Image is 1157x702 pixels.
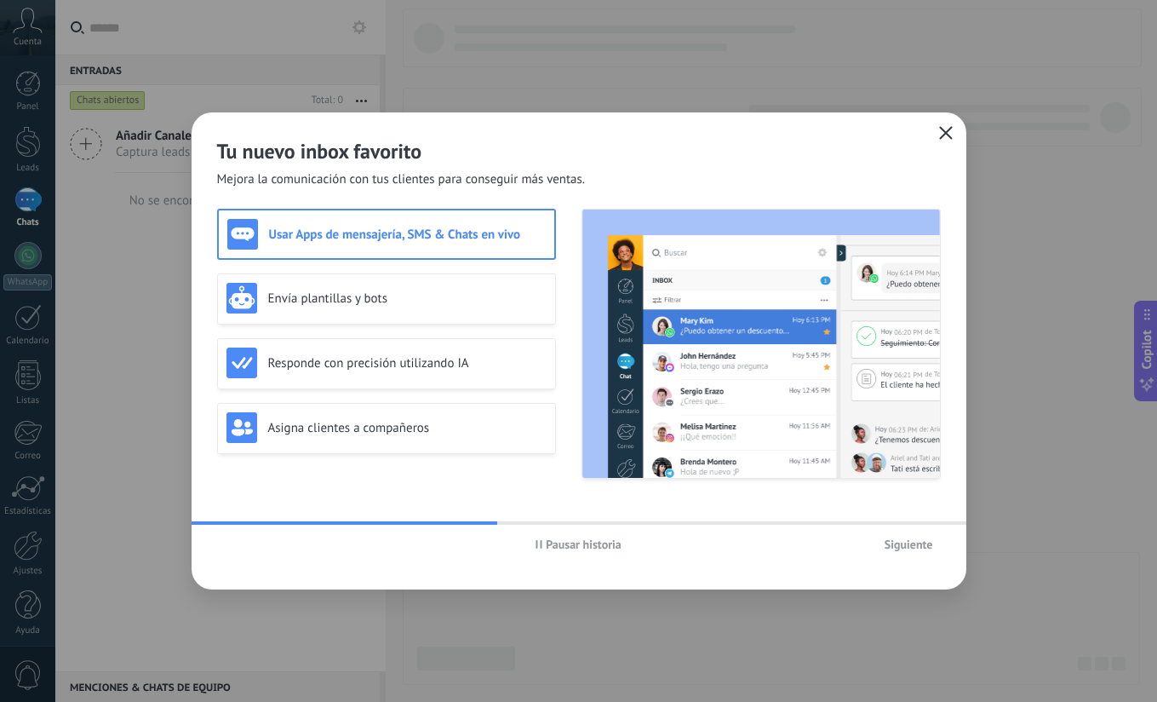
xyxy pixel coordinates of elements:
[217,171,586,188] span: Mejora la comunicación con tus clientes para conseguir más ventas.
[877,532,941,557] button: Siguiente
[268,291,547,307] h3: Envía plantillas y bots
[268,355,547,371] h3: Responde con precisión utilizando IA
[528,532,629,557] button: Pausar historia
[269,227,546,243] h3: Usar Apps de mensajería, SMS & Chats en vivo
[217,138,941,164] h2: Tu nuevo inbox favorito
[885,538,933,550] span: Siguiente
[268,420,547,436] h3: Asigna clientes a compañeros
[546,538,621,550] span: Pausar historia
